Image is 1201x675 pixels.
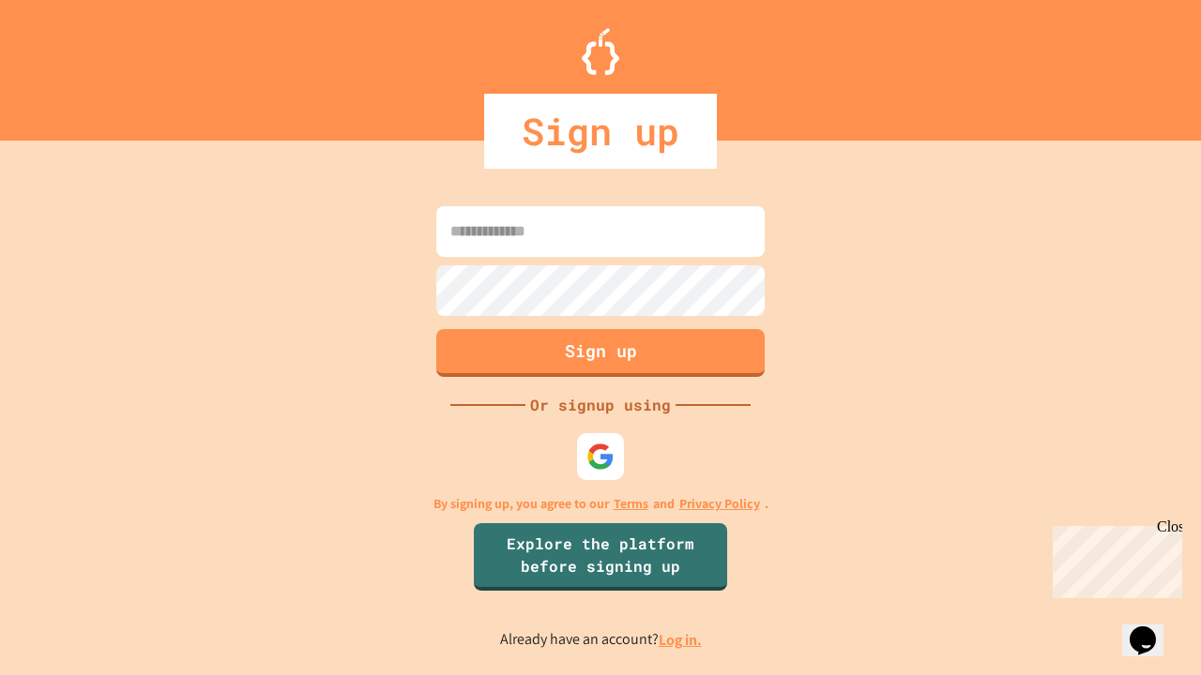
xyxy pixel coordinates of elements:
[436,329,765,377] button: Sign up
[659,630,702,650] a: Log in.
[1045,518,1182,598] iframe: chat widget
[484,94,717,169] div: Sign up
[500,628,702,652] p: Already have an account?
[433,494,768,514] p: By signing up, you agree to our and .
[1122,600,1182,656] iframe: chat widget
[525,394,676,416] div: Or signup using
[586,442,615,471] img: google-icon.svg
[614,494,648,514] a: Terms
[8,7,129,119] div: Chat with us now!Close
[474,523,727,591] a: Explore the platform before signing up
[582,28,619,75] img: Logo.svg
[679,494,760,514] a: Privacy Policy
